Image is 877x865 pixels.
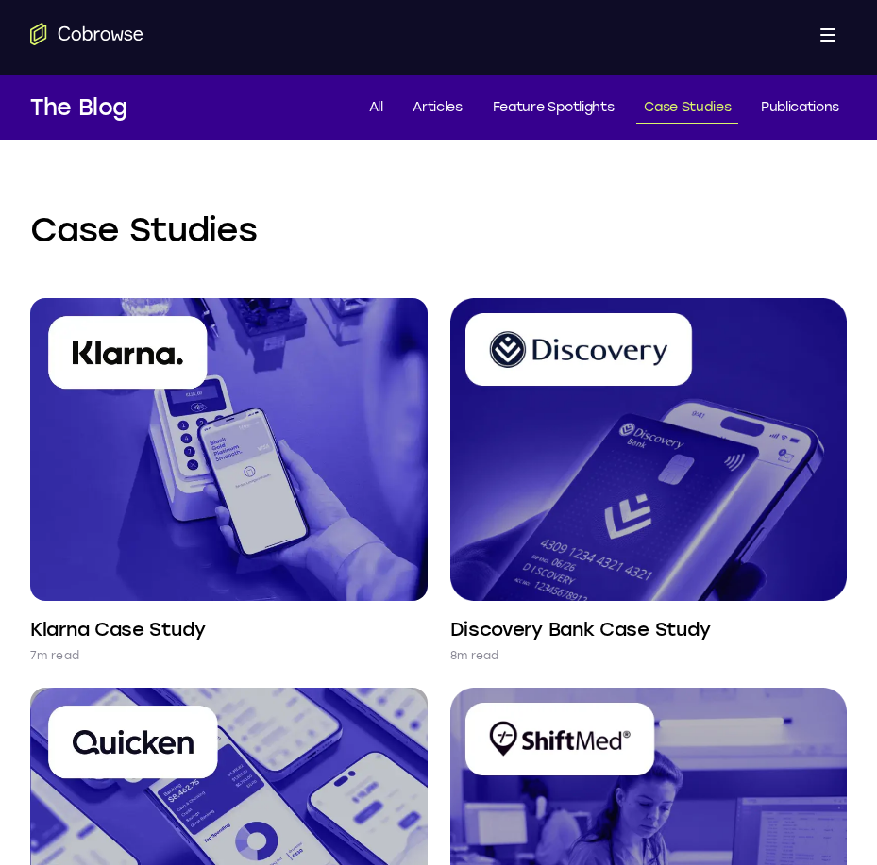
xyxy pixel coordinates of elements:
[485,92,622,124] a: Feature Spotlights
[405,92,469,124] a: Articles
[450,616,712,642] h4: Discovery Bank Case Study
[30,298,428,601] img: Klarna Case Study
[450,298,848,601] img: Discovery Bank Case Study
[30,298,428,665] a: Klarna Case Study 7m read
[450,298,848,665] a: Discovery Bank Case Study 8m read
[30,616,206,642] h4: Klarna Case Study
[753,92,847,124] a: Publications
[30,23,143,45] a: Go to the home page
[30,208,847,253] h2: Case Studies
[450,646,499,665] p: 8m read
[636,92,738,124] a: Case Studies
[30,646,79,665] p: 7m read
[30,91,127,125] h1: The Blog
[362,92,391,124] a: All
